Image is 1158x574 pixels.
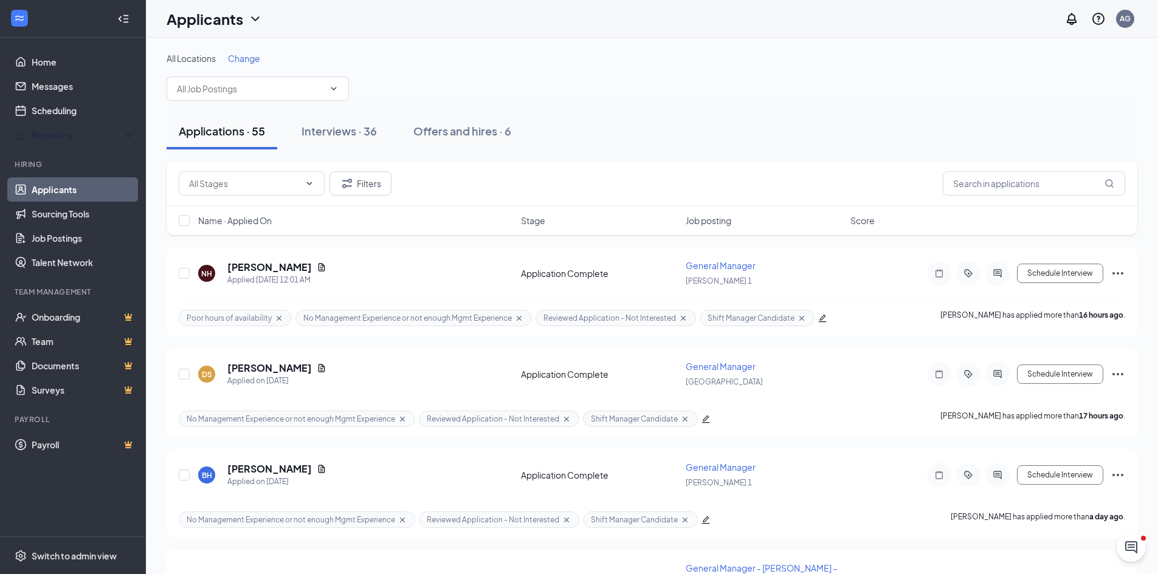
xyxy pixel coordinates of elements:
span: Job posting [686,214,731,227]
div: Reporting [32,129,136,141]
iframe: Intercom live chat [1117,533,1146,562]
div: Team Management [15,287,133,297]
div: Switch to admin view [32,550,117,562]
span: Shift Manager Candidate [708,313,794,323]
svg: ActiveChat [990,268,1005,278]
span: No Management Experience or not enough Mgmt Experience [187,414,395,424]
div: NH [201,268,212,279]
svg: Ellipses [1111,367,1125,381]
svg: Ellipses [1111,468,1125,482]
svg: ChevronDown [248,12,263,26]
div: BH [202,470,212,480]
div: Applied [DATE] 12:01 AM [227,274,326,286]
svg: Settings [15,550,27,562]
span: General Manager [686,462,756,473]
p: [PERSON_NAME] has applied more than . [940,411,1125,427]
svg: WorkstreamLogo [13,12,26,24]
svg: Document [317,262,326,272]
svg: Cross [678,313,688,323]
span: Score [850,214,875,227]
svg: ActiveChat [990,369,1005,379]
span: edit [818,314,827,323]
svg: Filter [340,176,354,191]
span: General Manager [686,260,756,271]
span: All Locations [167,53,216,64]
b: 17 hours ago [1079,411,1123,420]
b: a day ago [1089,512,1123,521]
a: Scheduling [32,98,136,123]
svg: Note [932,470,946,480]
a: Sourcing Tools [32,202,136,226]
svg: Cross [274,313,284,323]
h5: [PERSON_NAME] [227,361,312,375]
svg: Document [317,363,326,373]
span: Poor hours of availability [187,313,272,323]
svg: Cross [797,313,807,323]
a: Messages [32,74,136,98]
svg: Cross [514,313,524,323]
span: Stage [521,214,545,227]
svg: Note [932,369,946,379]
span: No Management Experience or not enough Mgmt Experience [303,313,512,323]
h5: [PERSON_NAME] [227,261,312,274]
a: DocumentsCrown [32,354,136,378]
span: Shift Manager Candidate [591,514,678,525]
span: edit [701,415,710,423]
div: Applied on [DATE] [227,476,326,488]
svg: ChevronDown [305,179,314,188]
a: Home [32,50,136,74]
b: 16 hours ago [1079,310,1123,319]
svg: ActiveTag [961,470,976,480]
h5: [PERSON_NAME] [227,462,312,476]
svg: ChevronDown [329,84,339,94]
span: edit [701,516,710,524]
h1: Applicants [167,9,243,29]
a: SurveysCrown [32,378,136,402]
svg: Cross [680,414,690,424]
span: [PERSON_NAME] 1 [686,478,752,487]
span: Shift Manager Candidate [591,414,678,424]
span: Reviewed Application - Not Interested [543,313,676,323]
p: [PERSON_NAME] has applied more than . [940,310,1125,326]
span: [PERSON_NAME] 1 [686,276,752,285]
div: Payroll [15,414,133,425]
svg: Collapse [117,13,129,25]
svg: Cross [562,414,571,424]
div: Application Complete [521,267,678,279]
button: Filter Filters [329,171,391,196]
div: Hiring [15,159,133,169]
span: Reviewed Application - Not Interested [427,514,559,525]
div: Interviews · 36 [302,123,377,138]
div: Application Complete [521,368,678,380]
button: Schedule Interview [1017,264,1103,283]
svg: Ellipses [1111,266,1125,281]
span: No Management Experience or not enough Mgmt Experience [187,514,395,525]
input: Search in applications [943,171,1125,196]
svg: Note [932,268,946,278]
svg: MagnifyingGlass [1105,179,1114,188]
a: Talent Network [32,250,136,275]
svg: Document [317,464,326,474]
a: OnboardingCrown [32,305,136,329]
span: Change [228,53,260,64]
svg: Cross [398,515,407,525]
a: Applicants [32,177,136,202]
input: All Job Postings [177,82,324,95]
a: PayrollCrown [32,432,136,457]
a: TeamCrown [32,329,136,354]
svg: ActiveTag [961,369,976,379]
svg: Cross [680,515,690,525]
span: Reviewed Application - Not Interested [427,414,559,424]
span: [GEOGRAPHIC_DATA] [686,377,763,386]
div: Applied on [DATE] [227,375,326,387]
svg: Analysis [15,129,27,141]
svg: Notifications [1064,12,1079,26]
p: [PERSON_NAME] has applied more than . [951,511,1125,528]
svg: Cross [398,414,407,424]
div: Offers and hires · 6 [413,123,511,138]
span: General Manager [686,361,756,372]
button: Schedule Interview [1017,465,1103,485]
div: DS [202,369,212,380]
div: Applications · 55 [179,123,265,138]
a: Job Postings [32,226,136,250]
